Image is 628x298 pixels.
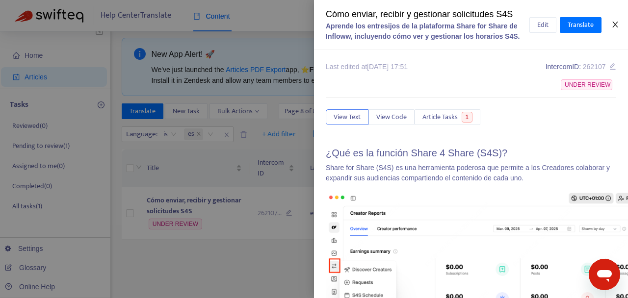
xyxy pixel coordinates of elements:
div: Aprende los entresijos de la plataforma Share for Share de Infloww, incluyendo cómo ver y gestion... [326,21,529,42]
button: Edit [529,17,556,33]
div: Intercom ID: [546,62,616,72]
div: Last edited at [DATE] 17:51 [326,62,408,72]
span: UNDER REVIEW [561,79,612,90]
span: Translate [568,20,594,30]
span: View Text [334,112,361,123]
button: Close [608,20,622,29]
span: Article Tasks [422,112,458,123]
button: View Code [368,109,415,125]
button: View Text [326,109,368,125]
h2: ¿Qué es la función Share 4 Share (S4S)? [326,147,616,159]
span: Edit [537,20,549,30]
span: 1 [462,112,473,123]
p: Share for Share (S4S) es una herramienta poderosa que permite a los Creadores colaborar y expandi... [326,163,616,183]
div: Cómo enviar, recibir y gestionar solicitudes S4S [326,8,529,21]
span: close [611,21,619,28]
button: Translate [560,17,602,33]
button: Article Tasks1 [415,109,480,125]
span: View Code [376,112,407,123]
iframe: Button to launch messaging window [589,259,620,290]
span: 262107 [583,63,606,71]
